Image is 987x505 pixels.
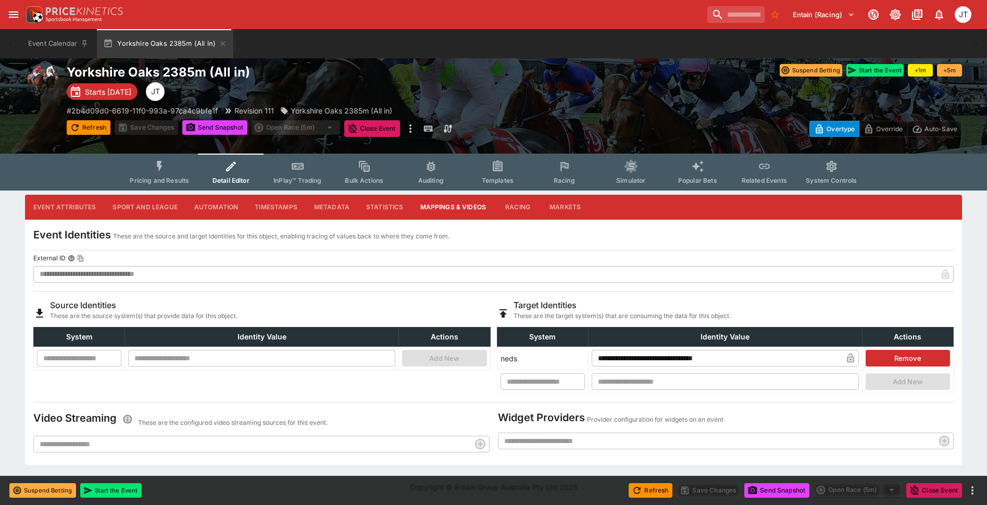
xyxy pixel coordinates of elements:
img: PriceKinetics [46,7,123,15]
button: Toggle light/dark mode [886,5,905,24]
th: System [34,327,125,347]
div: split button [814,483,902,497]
th: Actions [399,327,490,347]
div: Event type filters [121,154,865,191]
button: Sport and League [104,195,185,220]
button: Metadata [306,195,358,220]
button: Statistics [358,195,412,220]
p: Auto-Save [924,123,957,134]
button: Yorkshire Oaks 2385m (All in) [97,29,233,58]
img: Sportsbook Management [46,17,102,22]
button: Start the Event [846,64,904,77]
h4: Event Identities [33,228,111,242]
button: Start the Event [80,483,142,498]
td: neds [497,347,588,370]
button: Automation [186,195,247,220]
p: These are the source and target identities for this object, enabling tracing of values back to wh... [113,231,449,242]
button: +5m [937,64,962,77]
span: Detail Editor [213,176,249,184]
span: Racing [554,176,575,184]
p: Starts [DATE] [85,86,131,97]
span: InPlay™ Trading [273,176,321,184]
button: Markets [541,195,589,220]
span: Popular Bets [678,176,717,184]
button: open drawer [4,5,23,24]
span: Simulator [616,176,645,184]
p: Revision 111 [234,105,274,116]
h2: Copy To Clipboard [67,64,515,80]
button: Close Event [344,120,400,137]
div: Yorkshire Oaks 2385m (All in) [280,105,392,116]
span: Templates [482,176,514,184]
button: Josh Tanner [952,3,974,26]
button: Override [859,121,907,137]
p: Copy To Clipboard [67,105,218,116]
button: Timestamps [246,195,306,220]
button: Copy To Clipboard [77,255,84,262]
button: Suspend Betting [9,483,76,498]
p: Provider configuration for widgets on an event [587,414,723,425]
button: Connected to PK [864,5,883,24]
span: Bulk Actions [345,176,383,184]
button: +1m [908,64,933,77]
span: These are the source system(s) that provide data for this object. [50,311,238,321]
button: External IDCopy To Clipboard [68,255,75,262]
button: Mappings & Videos [412,195,495,220]
div: split button [252,120,340,135]
h6: Target Identities [514,300,731,311]
button: Send Snapshot [744,483,809,498]
th: Identity Value [125,327,399,347]
button: Suspend Betting [780,64,842,77]
p: Override [876,123,903,134]
button: Refresh [67,120,110,135]
span: Related Events [742,176,787,184]
img: horse_racing.png [25,64,58,97]
div: Josh Tanner [955,6,971,23]
button: Refresh [629,483,672,498]
button: Notifications [930,5,948,24]
p: These are the configured video streaming sources for this event. [138,418,328,428]
button: Event Calendar [22,29,95,58]
p: Yorkshire Oaks 2385m (All in) [291,105,392,116]
h4: Widget Providers [498,411,585,424]
button: No Bookmarks [767,6,783,23]
button: Overtype [809,121,859,137]
span: Auditing [418,176,444,184]
button: Close Event [906,483,962,498]
button: Racing [494,195,541,220]
button: Remove [866,350,950,367]
span: System Controls [806,176,857,184]
span: Pricing and Results [130,176,189,184]
img: PriceKinetics Logo [23,4,44,25]
div: Start From [809,121,962,137]
p: External ID [33,254,66,262]
button: more [404,120,417,137]
th: Actions [862,327,953,347]
span: These are the target system(s) that are consuming the data for this object. [514,311,731,321]
button: Documentation [908,5,927,24]
button: Event Attributes [25,195,104,220]
th: Identity Value [588,327,862,347]
button: Auto-Save [907,121,962,137]
input: search [707,6,765,23]
button: more [966,484,979,497]
h4: Video Streaming [33,411,136,427]
h6: Source Identities [50,300,238,311]
button: Send Snapshot [182,120,247,135]
th: System [497,327,588,347]
p: Overtype [827,123,855,134]
button: Select Tenant [786,6,861,23]
div: Josh Tanner [146,82,165,101]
